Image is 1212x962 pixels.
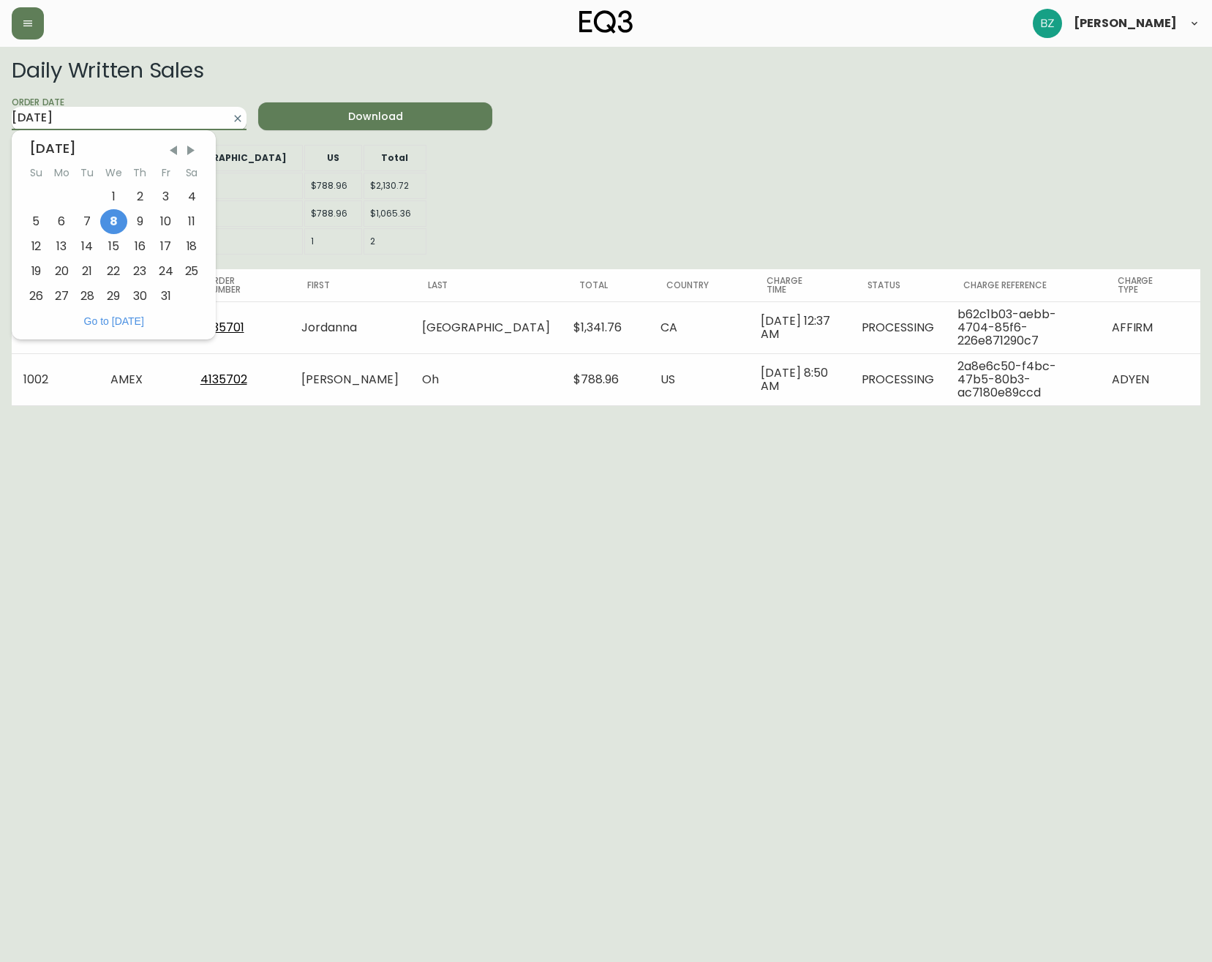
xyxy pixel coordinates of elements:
button: Download [258,102,493,130]
td: b62c1b03-aebb-4704-85f6-226e871290c7 [946,301,1100,353]
div: Mon Oct 06 2025 [49,209,75,234]
td: $2,130.72 [364,173,426,199]
abbr: Tuesday [80,165,94,180]
div: Wed Oct 08 2025 [100,209,127,234]
abbr: Wednesday [105,165,122,180]
div: Mon Oct 20 2025 [49,259,75,284]
th: First [290,269,410,301]
th: Last [410,269,562,301]
th: US [304,145,362,171]
td: [DATE] 8:50 AM [749,353,849,405]
th: Charge Reference [946,269,1100,301]
a: 4135702 [200,371,247,388]
td: $1,341.76 [562,301,649,353]
th: Charge Type [1100,269,1200,301]
div: Fri Oct 17 2025 [153,234,179,259]
div: Mon Oct 13 2025 [49,234,75,259]
td: AFFIRM [1100,301,1200,353]
img: logo [579,10,633,34]
div: Mon Oct 27 2025 [49,284,75,309]
div: Wed Oct 22 2025 [100,259,127,284]
td: 2a8e6c50-f4bc-47b5-80b3-ac7180e89ccd [946,353,1100,405]
td: 2 [364,228,426,255]
div: Sat Oct 11 2025 [179,209,205,234]
div: Tue Oct 21 2025 [75,259,100,284]
h2: Daily Written Sales [12,59,739,82]
td: ADYEN [1100,353,1200,405]
td: CA [649,301,750,353]
th: Total [562,269,649,301]
abbr: Thursday [133,165,146,180]
span: Next Month [184,143,198,158]
span: Download [270,108,481,126]
div: Sun Oct 05 2025 [23,209,49,234]
td: $788.96 [304,200,362,227]
td: Jordanna [290,301,410,353]
td: 1 [165,228,303,255]
div: Thu Oct 16 2025 [127,234,153,259]
div: Wed Oct 15 2025 [100,234,127,259]
td: PROCESSING [850,301,946,353]
div: Fri Oct 10 2025 [153,209,179,234]
span: [PERSON_NAME] [1074,18,1177,29]
button: Go to Today [80,315,148,328]
td: AMEX [99,353,188,405]
td: [DATE] 12:37 AM [749,301,849,353]
a: 4135701 [200,319,244,336]
td: 1002 [12,353,99,405]
abbr: Friday [162,165,170,180]
div: Sat Oct 04 2025 [179,184,205,209]
td: US [649,353,750,405]
div: Thu Oct 30 2025 [127,284,153,309]
td: [PERSON_NAME] [290,353,410,405]
img: 603957c962080f772e6770b96f84fb5c [1033,9,1062,38]
th: [GEOGRAPHIC_DATA] [165,145,303,171]
td: $1,065.36 [364,200,426,227]
td: $788.96 [562,353,649,405]
input: mm/dd/yyyy [12,107,223,130]
div: Tue Oct 07 2025 [75,209,100,234]
div: Sun Oct 19 2025 [23,259,49,284]
th: Order Number [189,269,290,301]
div: Sun Oct 26 2025 [23,284,49,309]
div: Wed Oct 29 2025 [100,284,127,309]
abbr: Monday [54,165,69,180]
td: [GEOGRAPHIC_DATA] [410,301,562,353]
td: PROCESSING [850,353,946,405]
td: $788.96 [304,173,362,199]
abbr: Sunday [30,165,42,180]
div: Fri Oct 31 2025 [153,284,179,309]
td: $1,341.76 [165,200,303,227]
div: Sat Oct 18 2025 [179,234,205,259]
div: Sun Oct 12 2025 [23,234,49,259]
th: Country [649,269,750,301]
div: Sat Oct 25 2025 [179,259,205,284]
th: Total [364,145,426,171]
td: 1 [304,228,362,255]
th: Status [850,269,946,301]
td: Oh [410,353,562,405]
span: Previous Month [166,143,181,158]
div: Fri Oct 03 2025 [153,184,179,209]
th: Charge Time [749,269,849,301]
div: Tue Oct 14 2025 [75,234,100,259]
div: Thu Oct 09 2025 [127,209,153,234]
div: Fri Oct 24 2025 [153,259,179,284]
div: Wed Oct 01 2025 [100,184,127,209]
div: Thu Oct 23 2025 [127,259,153,284]
div: [DATE] [29,142,198,155]
td: $1,341.76 [165,173,303,199]
abbr: Saturday [186,165,198,180]
div: Thu Oct 02 2025 [127,184,153,209]
div: Tue Oct 28 2025 [75,284,100,309]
